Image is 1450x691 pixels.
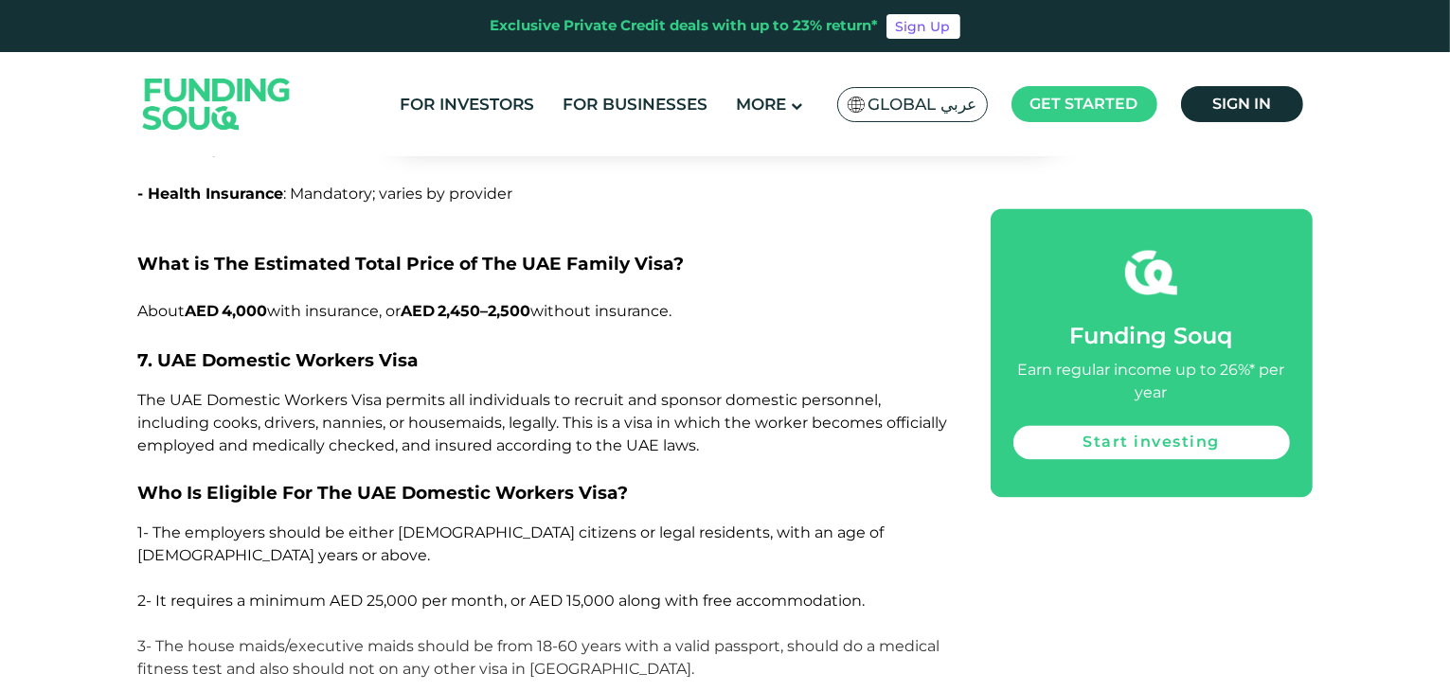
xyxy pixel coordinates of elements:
[491,15,879,37] div: Exclusive Private Credit deals with up to 23% return*
[1013,425,1290,459] a: Start investing
[848,97,865,113] img: SA Flag
[284,185,513,203] span: : Mandatory; varies by provider
[736,95,786,114] span: More
[395,89,539,120] a: For Investors
[138,253,685,275] span: What is The Estimated Total Price of The UAE Family Visa?
[138,637,940,678] span: 3- The house maids/executive maids should be from 18-60 years with a valid passport, should do a ...
[138,185,284,203] span: - Health Insurance
[124,56,310,151] img: Logo
[1030,95,1138,113] span: Get started
[1070,322,1233,349] span: Funding Souq
[886,14,960,39] a: Sign Up
[138,349,420,371] span: 7. UAE Domestic Workers Visa
[186,302,268,320] strong: AED 4,000
[868,94,977,115] span: Global عربي
[138,302,672,320] span: About with insurance, or without insurance.
[138,592,866,610] span: 2- It requires a minimum AED 25,000 per month, or AED 15,000 along with free accommodation.
[1181,86,1303,122] a: Sign in
[1212,95,1271,113] span: Sign in
[1013,359,1290,404] div: Earn regular income up to 26%* per year
[558,89,712,120] a: For Businesses
[138,391,948,454] span: The UAE Domestic Workers Visa permits all individuals to recruit and sponsor domestic personnel, ...
[138,523,885,564] span: 1- The employers should be either [DEMOGRAPHIC_DATA] citizens or legal residents, with an age of ...
[402,302,531,320] strong: AED 2,450–2,500
[138,482,629,504] span: Who Is Eligible For The UAE Domestic Workers Visa?
[1125,246,1177,298] img: fsicon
